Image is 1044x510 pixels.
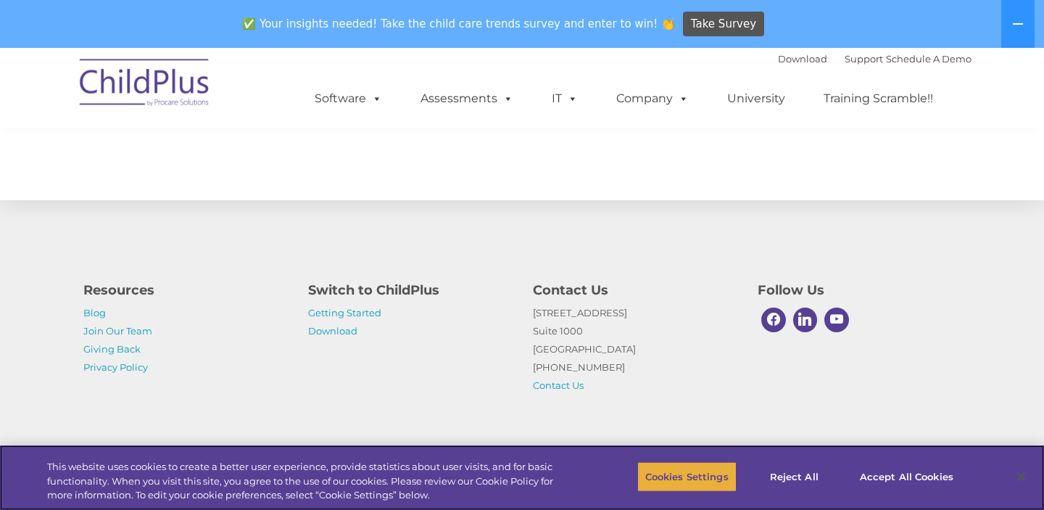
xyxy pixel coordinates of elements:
a: Schedule A Demo [886,53,971,65]
h4: Switch to ChildPlus [308,280,511,300]
a: Company [602,84,703,113]
button: Accept All Cookies [852,461,961,492]
h4: Follow Us [758,280,961,300]
a: Privacy Policy [83,361,148,373]
a: IT [537,84,592,113]
a: Blog [83,307,106,318]
button: Close [1005,461,1037,493]
a: Take Survey [683,12,765,37]
p: [STREET_ADDRESS] Suite 1000 [GEOGRAPHIC_DATA] [PHONE_NUMBER] [533,304,736,395]
a: Training Scramble!! [809,84,948,113]
a: Software [300,84,397,113]
a: University [713,84,800,113]
span: ✅ Your insights needed! Take the child care trends survey and enter to win! 👏 [237,9,681,38]
span: Take Survey [691,12,756,37]
div: This website uses cookies to create a better user experience, provide statistics about user visit... [47,460,574,503]
a: Support [845,53,883,65]
img: ChildPlus by Procare Solutions [72,49,217,121]
a: Download [778,53,827,65]
a: Join Our Team [83,325,152,337]
button: Reject All [749,461,840,492]
a: Contact Us [533,379,584,391]
h4: Contact Us [533,280,736,300]
a: Getting Started [308,307,381,318]
a: Giving Back [83,343,141,355]
a: Facebook [758,304,790,336]
a: Youtube [821,304,853,336]
font: | [778,53,971,65]
h4: Resources [83,280,286,300]
a: Download [308,325,357,337]
a: Linkedin [790,304,821,336]
a: Assessments [406,84,528,113]
button: Cookies Settings [637,461,737,492]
